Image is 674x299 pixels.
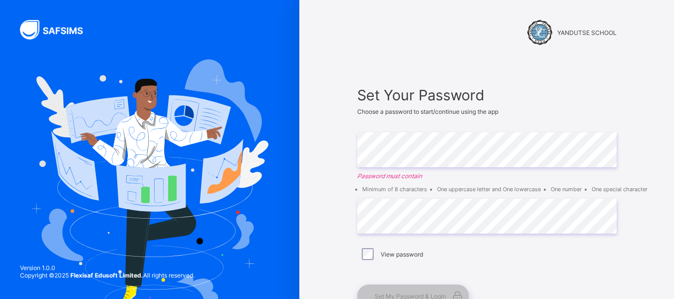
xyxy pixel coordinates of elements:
[70,272,143,279] strong: Flexisaf Edusoft Limited.
[20,264,195,272] span: Version 1.0.0
[20,272,195,279] span: Copyright © 2025 All rights reserved.
[362,186,427,193] li: Minimum of 8 characters
[357,172,617,180] em: Password must contain
[20,20,95,39] img: SAFSIMS Logo
[357,86,617,104] span: Set Your Password
[592,186,648,193] li: One special character
[437,186,541,193] li: One uppercase letter and One lowercase
[551,186,582,193] li: One number
[381,251,423,258] label: View password
[557,29,617,36] span: YANDUTSE SCHOOL
[357,108,498,115] span: Choose a password to start/continue using the app
[527,20,552,45] img: YANDUTSE SCHOOL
